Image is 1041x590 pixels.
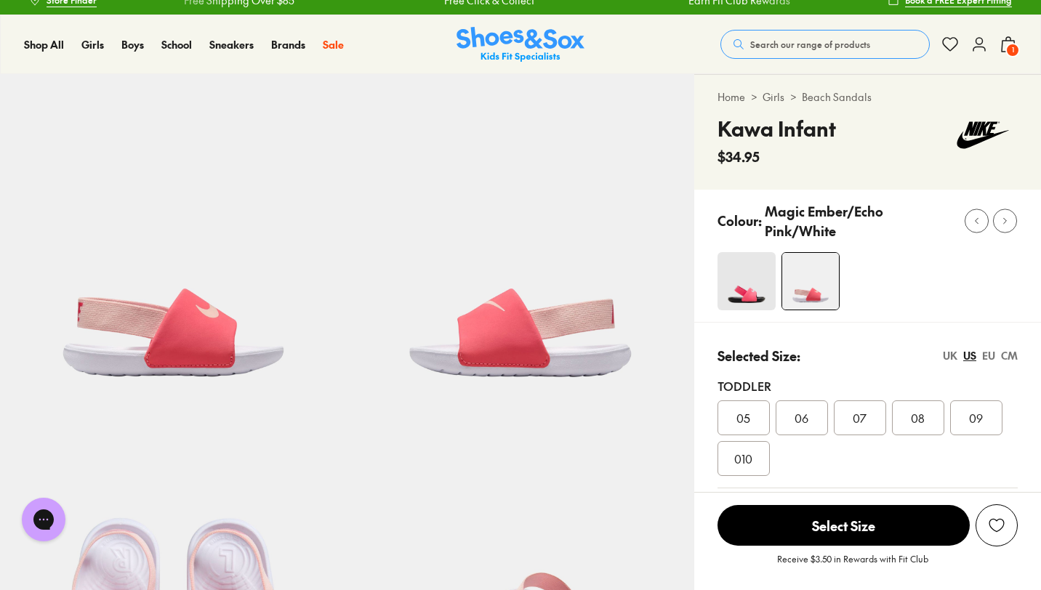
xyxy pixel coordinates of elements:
[323,37,344,52] a: Sale
[718,147,760,166] span: $34.95
[750,38,870,51] span: Search our range of products
[763,89,784,105] a: Girls
[765,201,954,241] p: Magic Ember/Echo Pink/White
[457,27,584,62] img: SNS_Logo_Responsive.svg
[271,37,305,52] a: Brands
[1005,43,1020,57] span: 1
[1000,28,1017,60] button: 1
[720,30,930,59] button: Search our range of products
[911,409,925,427] span: 08
[121,37,144,52] a: Boys
[718,211,762,230] p: Colour:
[718,377,1018,395] div: Toddler
[718,505,970,546] span: Select Size
[969,409,983,427] span: 09
[24,37,64,52] a: Shop All
[963,348,976,363] div: US
[81,37,104,52] a: Girls
[718,346,800,365] p: Selected Size:
[782,253,839,310] img: 4-538820_1
[718,113,836,144] h4: Kawa Infant
[777,552,928,578] p: Receive $3.50 in Rewards with Fit Club
[718,504,970,546] button: Select Size
[209,37,254,52] a: Sneakers
[718,252,776,310] img: 5_1
[736,409,750,427] span: 05
[734,450,752,467] span: 010
[15,493,73,546] iframe: Gorgias live chat messenger
[982,348,995,363] div: EU
[802,89,872,105] a: Beach Sandals
[718,89,745,105] a: Home
[1001,348,1018,363] div: CM
[161,37,192,52] a: School
[718,89,1018,105] div: > >
[943,348,957,363] div: UK
[976,504,1018,546] button: Add to Wishlist
[853,409,867,427] span: 07
[347,74,694,421] img: 5-538821_1
[948,113,1018,157] img: Vendor logo
[795,409,808,427] span: 06
[457,27,584,62] a: Shoes & Sox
